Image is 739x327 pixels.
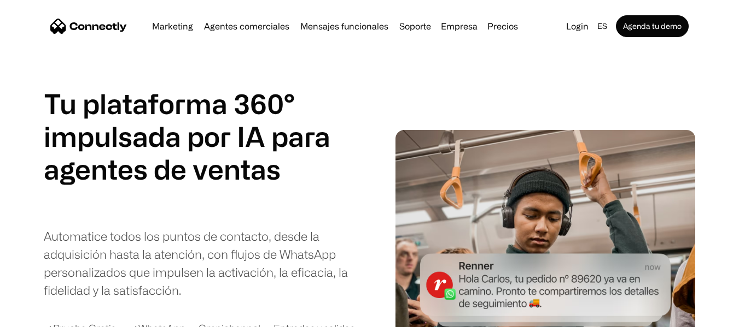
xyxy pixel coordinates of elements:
div: Empresa [441,19,478,34]
a: Soporte [395,22,435,31]
a: Login [562,19,593,34]
div: carousel [44,153,295,218]
a: Marketing [148,22,197,31]
aside: Language selected: Español [11,307,66,323]
a: home [50,18,127,34]
a: Agenda tu demo [616,15,689,37]
a: Mensajes funcionales [296,22,393,31]
a: Agentes comerciales [200,22,294,31]
a: Precios [483,22,522,31]
div: Automatice todos los puntos de contacto, desde la adquisición hasta la atención, con flujos de Wh... [44,227,365,299]
h1: agentes de ventas [44,153,295,186]
div: Empresa [438,19,481,34]
div: 1 of 4 [44,153,295,186]
div: es [597,19,607,34]
div: es [593,19,614,34]
ul: Language list [22,308,66,323]
h1: Tu plataforma 360° impulsada por IA para [44,87,330,153]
